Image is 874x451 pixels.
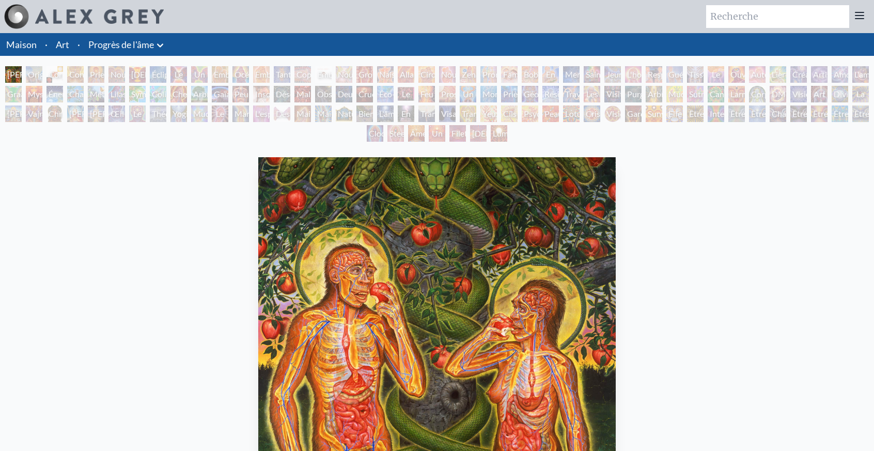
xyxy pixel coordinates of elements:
a: Maison [6,39,37,50]
font: Être de diamant [751,109,781,143]
font: Être joyau [730,109,750,131]
font: Famille [503,69,529,79]
font: Vision [PERSON_NAME] [606,109,671,131]
font: Visage original [441,109,468,131]
font: Être du Bardo [689,109,711,143]
font: Crucifixion nucléaire [358,89,398,111]
font: Copuler [296,69,325,79]
font: Nouveau-né [338,69,373,92]
input: Recherche [706,5,849,28]
font: Nouvel homme, nouvelle femme [111,69,141,116]
font: Prostration [441,89,482,99]
font: Zena Lotus [462,69,482,92]
font: Peur [235,89,252,99]
font: Filet de l'Être [451,128,471,163]
font: Christ cosmique [49,109,83,131]
font: Main bénissante [317,109,356,131]
font: Merveille [565,69,599,79]
font: Sainte Famille [586,69,612,92]
font: Cannabacchus [710,89,762,99]
font: Des mains qui voient [276,109,299,156]
font: Bobo [524,69,543,79]
font: Nouvelle famille [441,69,473,92]
font: [PERSON_NAME] [7,109,72,118]
font: Éclipse [152,69,177,79]
font: Travailleur de lumière [565,89,603,124]
font: Un goût [193,69,210,92]
font: [PERSON_NAME] et Ève [7,69,72,104]
font: Chant de l'Être Vajra [772,109,794,156]
font: L'âme trouve son chemin [379,109,405,156]
font: Arbre et personne [193,89,227,124]
font: Lilas [111,89,127,99]
font: Cristal de vision [586,109,610,143]
font: Origine visionnaire du langage [28,69,67,116]
font: Art dissectionnel pour le CD Lateralus de Tool [813,89,860,186]
font: Autonomisation [751,69,809,79]
font: Marche sur le feu [235,109,262,156]
font: Tantra [276,69,299,79]
font: Lotus spectral [565,109,594,131]
font: Être maya [834,109,853,131]
font: Lier [772,69,785,79]
font: Mysteriosa 2 [28,89,68,111]
font: DMT - La molécule spirituelle [772,89,807,148]
font: Deuil [338,89,357,99]
font: En lisant [544,69,564,92]
font: Être d'écriture secrète [813,109,847,143]
font: Feu sacré [420,89,439,111]
font: Chanson de l'[US_STATE] [69,89,115,124]
font: Grossesse [358,69,395,79]
font: [DEMOGRAPHIC_DATA] [131,69,223,79]
font: Un [432,128,443,138]
font: Les Shulgins et leurs anges alchimiques [586,89,628,161]
font: [DEMOGRAPHIC_DATA][PERSON_NAME]-même [472,128,564,163]
font: Embrasser [255,69,293,79]
font: Métamorphose [90,89,145,99]
font: Corps/Esprit comme champ vibratoire d'énergie [751,89,797,148]
font: Divinités et démons buvant à la piscine lactée [834,89,866,173]
font: Créativité cosmique [792,69,828,92]
font: Monocorde [482,89,524,99]
font: · [77,39,80,50]
font: Ouverture [730,69,768,79]
font: [PERSON_NAME] [90,109,154,118]
font: · [45,39,48,50]
font: Allaitement [400,69,442,79]
font: Graal d'émeraude [7,89,49,111]
font: Contemplation [69,69,123,79]
font: Cils Ophanic [503,109,534,131]
font: Art [56,39,69,50]
font: Mal de tête [296,89,311,124]
font: Lumière blanche [493,128,522,151]
font: Peau d'ange [544,109,568,131]
font: Elfe cosmique [668,109,703,131]
font: Colibri [152,89,176,99]
font: Purge [627,89,648,99]
font: Énergies de la Terre [49,89,79,136]
font: Transport séraphique amarré au Troisième Œil [462,109,502,181]
font: Éco-Atlas [379,89,398,111]
font: Gardien de la vision infinie [627,109,656,168]
font: L'esprit anime la chair [255,109,280,156]
font: Tisseur de lumière [689,69,716,104]
font: Mudra [193,109,217,118]
font: Âme suprême [410,128,441,151]
font: Progrès de l'âme [88,39,154,50]
font: Insomnie [255,89,288,99]
font: Larmes de joie du troisième œil [730,89,764,161]
font: Steeplehead 2 [389,128,433,151]
font: Yogi et la sphère de Möbius [173,109,200,181]
font: Désespoir [276,89,312,99]
font: Amoureux cosmiques [834,69,871,92]
font: Interêtre [710,109,742,118]
font: Réseaux [544,89,574,99]
font: Être Vajra [792,109,811,131]
font: Corps, esprit, âme [49,69,72,104]
font: Symbiose : Cynips et chêne [131,89,165,148]
font: Prier [90,69,107,79]
font: Océan d'amour et de bonheur [235,69,265,129]
font: Vision collective [792,89,826,111]
font: Sutra du cannabis [689,89,721,124]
